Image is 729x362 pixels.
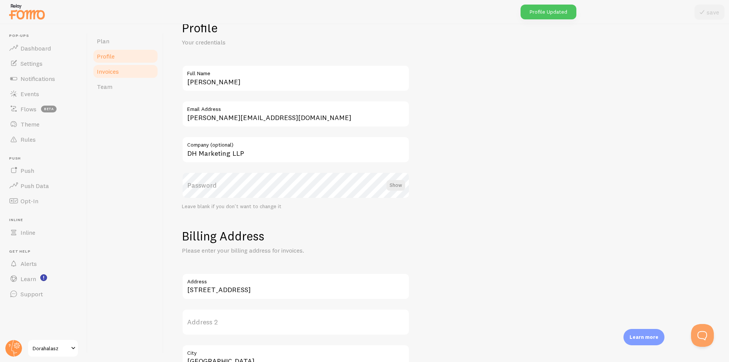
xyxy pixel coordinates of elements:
span: Push [9,156,83,161]
span: Dashboard [21,44,51,52]
span: Push [21,167,34,174]
a: Push Data [5,178,83,193]
a: Dorahalasz [27,339,79,357]
span: Inline [21,229,35,236]
span: Notifications [21,75,55,82]
div: Leave blank if you don't want to change it [182,203,410,210]
span: Dorahalasz [33,344,69,353]
span: Push Data [21,182,49,190]
span: Invoices [97,68,119,75]
label: Company (optional) [182,136,410,149]
a: Settings [5,56,83,71]
span: Get Help [9,249,83,254]
span: Events [21,90,39,98]
span: Rules [21,136,36,143]
span: Pop-ups [9,33,83,38]
a: Learn [5,271,83,286]
label: City [182,345,410,357]
a: Flows beta [5,101,83,117]
span: Learn [21,275,36,283]
a: Alerts [5,256,83,271]
a: Theme [5,117,83,132]
h1: Billing Address [182,228,711,244]
span: Inline [9,218,83,223]
p: Please enter your billing address for invoices. [182,246,364,255]
div: Learn more [623,329,664,345]
label: Password [182,172,410,199]
label: Email Address [182,101,410,114]
a: Events [5,86,83,101]
p: Learn more [630,334,658,341]
a: Opt-In [5,193,83,209]
div: Profile Updated [521,5,576,19]
span: Profile [97,52,115,60]
label: Full Name [182,65,410,78]
a: Team [92,79,159,94]
a: Inline [5,225,83,240]
span: Settings [21,60,43,67]
span: Team [97,83,112,90]
a: Support [5,286,83,302]
span: Alerts [21,260,37,267]
span: beta [41,106,57,112]
span: Plan [97,37,109,45]
img: fomo-relay-logo-orange.svg [8,2,46,21]
a: Dashboard [5,41,83,56]
iframe: Help Scout Beacon - Open [691,324,714,347]
a: Plan [92,33,159,49]
a: Push [5,163,83,178]
a: Notifications [5,71,83,86]
a: Invoices [92,64,159,79]
span: Support [21,290,43,298]
span: Theme [21,120,39,128]
p: Your credentials [182,38,364,47]
label: Address [182,273,410,286]
svg: <p>Watch New Feature Tutorials!</p> [40,274,47,281]
span: Flows [21,105,36,113]
a: Rules [5,132,83,147]
span: Opt-In [21,197,38,205]
a: Profile [92,49,159,64]
h1: Profile [182,20,711,36]
label: Address 2 [182,309,410,335]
